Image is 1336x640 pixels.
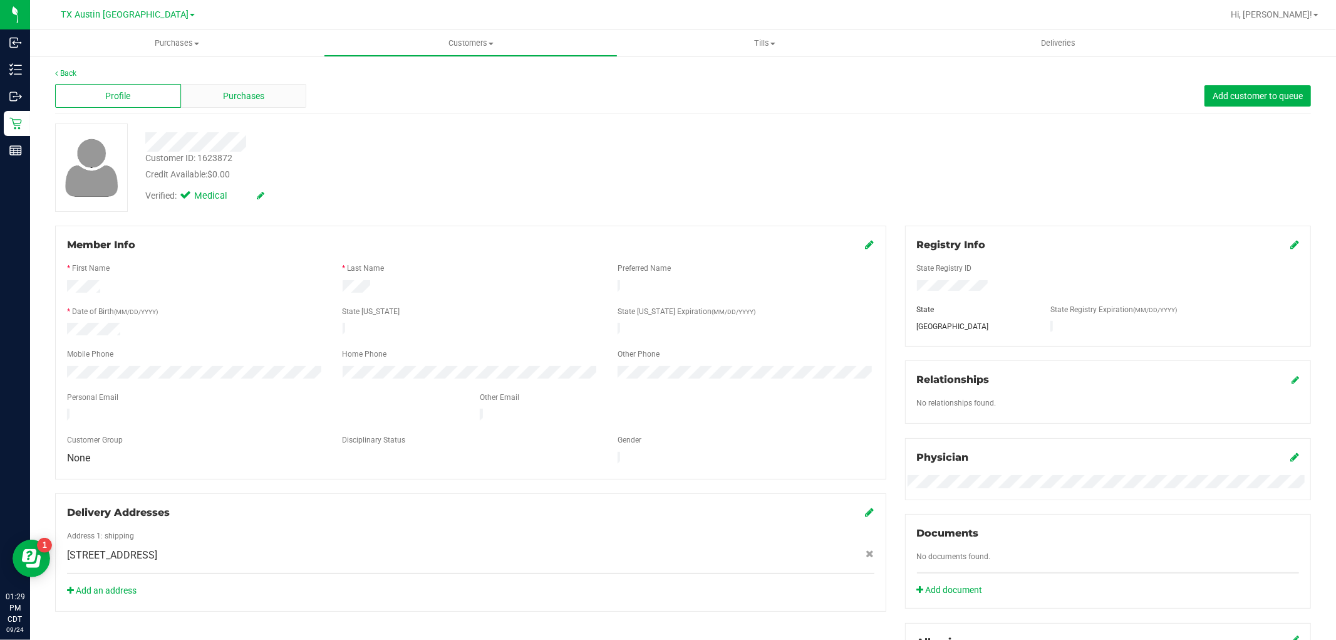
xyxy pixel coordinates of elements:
a: Customers [324,30,618,56]
span: Hi, [PERSON_NAME]! [1231,9,1312,19]
label: Home Phone [343,349,387,360]
div: [GEOGRAPHIC_DATA] [908,321,1041,332]
span: (MM/DD/YYYY) [712,308,755,315]
label: No relationships found. [917,397,997,409]
span: Documents [917,527,979,539]
a: Back [55,69,76,78]
div: Credit Available: [145,168,764,181]
span: TX Austin [GEOGRAPHIC_DATA] [61,9,189,20]
span: Add customer to queue [1213,91,1303,101]
span: [STREET_ADDRESS] [67,548,157,563]
inline-svg: Outbound [9,90,22,103]
label: Preferred Name [618,263,671,274]
label: Last Name [348,263,385,274]
button: Add customer to queue [1204,85,1311,107]
label: State Registry Expiration [1050,304,1177,315]
span: Profile [105,90,130,103]
span: Deliveries [1024,38,1092,49]
label: First Name [72,263,110,274]
span: Member Info [67,239,135,251]
label: State [US_STATE] [343,306,400,317]
label: Other Phone [618,349,660,360]
div: State [908,304,1041,315]
label: Other Email [480,392,519,403]
label: Personal Email [67,392,118,403]
label: Disciplinary Status [343,434,406,446]
a: Deliveries [911,30,1205,56]
inline-svg: Inbound [9,36,22,49]
span: (MM/DD/YYYY) [1133,307,1177,313]
a: Add an address [67,585,137,595]
span: Delivery Addresses [67,506,170,518]
label: Address 1: shipping [67,530,134,542]
span: Customers [324,38,617,49]
iframe: Resource center [13,540,50,577]
span: Purchases [223,90,264,103]
a: Add document [917,584,989,597]
iframe: Resource center unread badge [37,538,52,553]
span: $0.00 [207,169,230,179]
div: Customer ID: 1623872 [145,152,232,165]
p: 01:29 PM CDT [6,591,24,625]
span: (MM/DD/YYYY) [114,308,158,315]
span: No documents found. [917,552,991,561]
label: State Registry ID [917,263,972,274]
label: Gender [618,434,641,446]
span: Medical [194,189,244,203]
span: None [67,452,90,464]
p: 09/24 [6,625,24,634]
inline-svg: Reports [9,144,22,157]
label: Mobile Phone [67,349,113,360]
span: Registry Info [917,239,986,251]
label: Customer Group [67,434,123,446]
span: Physician [917,451,969,463]
img: user-icon.png [59,135,125,200]
label: State [US_STATE] Expiration [618,306,755,317]
a: Tills [618,30,911,56]
span: Relationships [917,374,990,386]
label: Date of Birth [72,306,158,317]
inline-svg: Inventory [9,63,22,76]
div: Verified: [145,189,264,203]
span: Tills [618,38,911,49]
a: Purchases [30,30,324,56]
inline-svg: Retail [9,117,22,130]
span: Purchases [30,38,324,49]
